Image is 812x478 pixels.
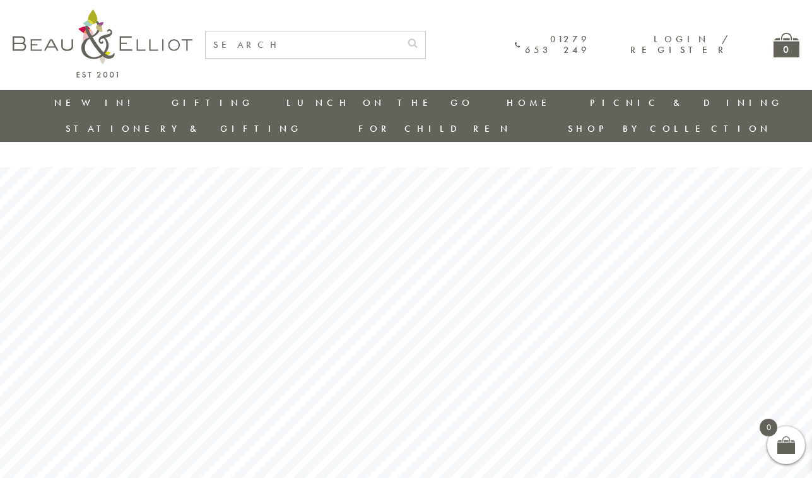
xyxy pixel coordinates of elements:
a: For Children [358,122,512,135]
a: Lunch On The Go [286,96,473,109]
a: Home [507,96,557,109]
span: 0 [760,419,777,436]
input: SEARCH [206,32,400,58]
a: 0 [774,33,799,57]
img: logo [13,9,192,78]
a: 01279 653 249 [515,34,590,56]
a: Gifting [172,96,254,109]
a: New in! [54,96,139,109]
a: Stationery & Gifting [66,122,302,135]
a: Login / Register [630,33,729,56]
a: Picnic & Dining [590,96,783,109]
a: Shop by collection [568,122,772,135]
